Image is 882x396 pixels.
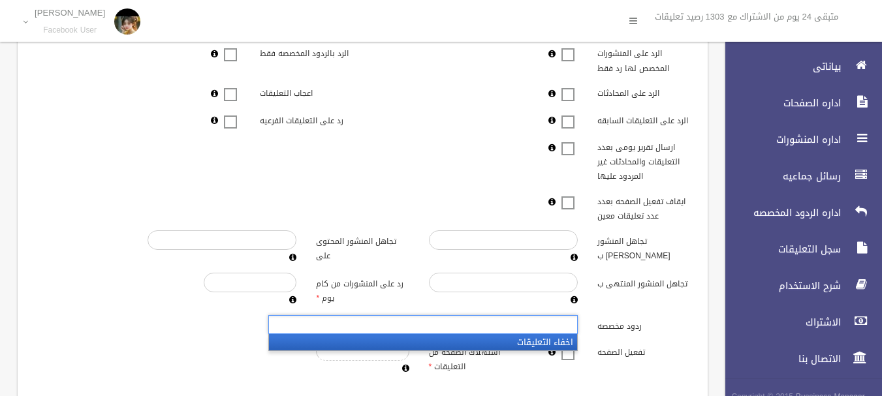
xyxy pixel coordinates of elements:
label: رد على المنشورات من كام يوم [306,273,418,305]
span: اداره الصفحات [714,97,845,110]
li: اخفاء التعليقات [269,334,577,350]
p: [PERSON_NAME] [35,8,105,18]
label: تجاهل المنشور [PERSON_NAME] ب [588,230,700,263]
small: Facebook User [35,25,105,35]
span: الاشتراك [714,316,845,329]
label: الرد على المنشورات المخصص لها رد فقط [588,43,700,76]
label: ارسال تقرير يومى بعدد التعليقات والمحادثات غير المردود عليها [588,137,700,184]
span: رسائل جماعيه [714,170,845,183]
label: رد على التعليقات الفرعيه [250,110,362,128]
a: الاشتراك [714,308,882,337]
span: الاتصال بنا [714,352,845,365]
span: اداره الردود المخصصه [714,206,845,219]
a: سجل التعليقات [714,235,882,264]
a: اداره الردود المخصصه [714,198,882,227]
span: اداره المنشورات [714,133,845,146]
label: الرد على المحادثات [588,83,700,101]
a: الاتصال بنا [714,344,882,373]
label: الرد على التعليقات السابقه [588,110,700,128]
label: تجاهل المنشور المنتهى ب [588,273,700,291]
span: بياناتى [714,60,845,73]
a: بياناتى [714,52,882,81]
label: ايقاف تفعيل الصفحه بعدد عدد تعليقات معين [588,191,700,224]
label: الرد بالردود المخصصه فقط [250,43,362,61]
label: تجاهل المنشور المحتوى على [306,230,418,263]
label: اعجاب التعليقات [250,83,362,101]
label: ردود مخصصه [588,315,700,333]
a: شرح الاستخدام [714,271,882,300]
span: شرح الاستخدام [714,279,845,292]
label: استهلاك الصفحه من التعليقات [419,341,531,374]
label: تفعيل الصفحه [588,341,700,359]
a: اداره الصفحات [714,89,882,117]
a: اداره المنشورات [714,125,882,154]
span: سجل التعليقات [714,243,845,256]
a: رسائل جماعيه [714,162,882,190]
